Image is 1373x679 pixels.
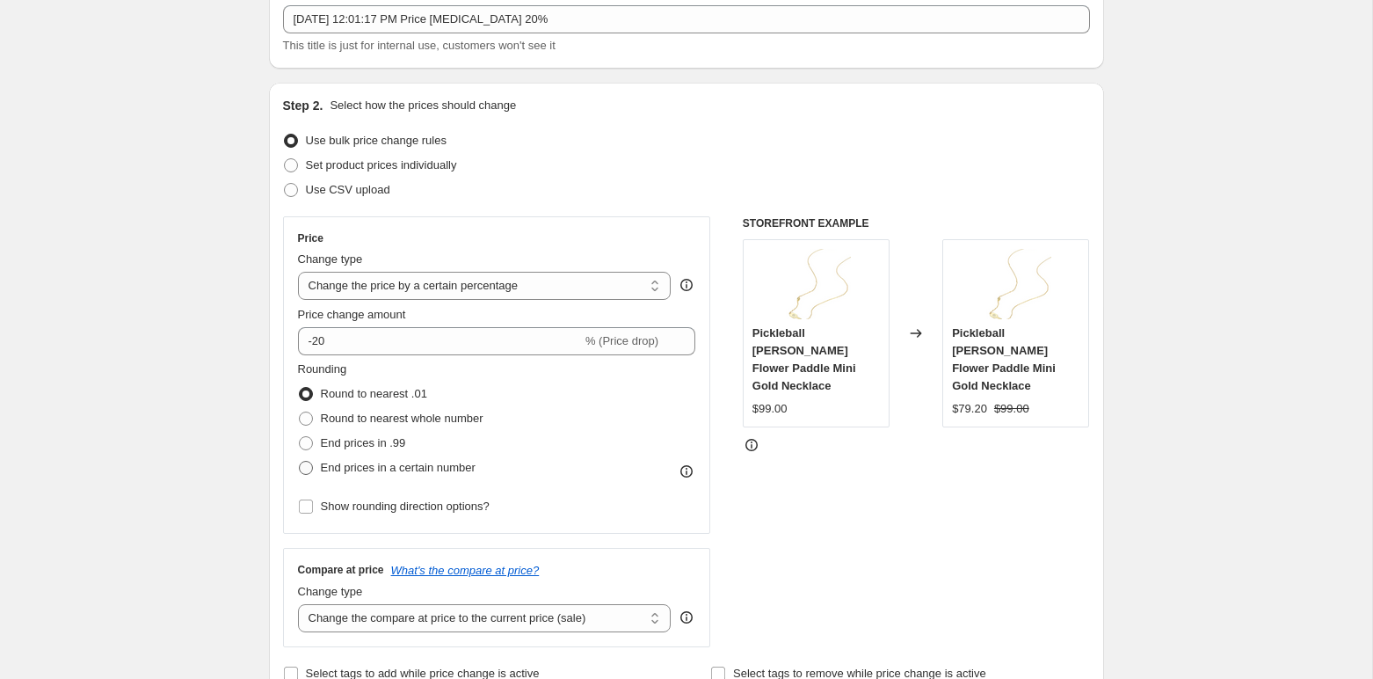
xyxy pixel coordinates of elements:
[298,362,347,376] span: Rounding
[298,585,363,598] span: Change type
[330,97,516,114] p: Select how the prices should change
[298,327,582,355] input: -15
[283,39,556,52] span: This title is just for internal use, customers won't see it
[678,609,695,626] div: help
[321,461,476,474] span: End prices in a certain number
[678,276,695,294] div: help
[298,252,363,266] span: Change type
[781,249,851,319] img: Screenshot2023-02-28at07-08-02PickleballTheDaintyDinkerFlowerMiniGoldNecklace_80x.png
[306,134,447,147] span: Use bulk price change rules
[283,97,323,114] h2: Step 2.
[952,326,1056,392] span: Pickleball [PERSON_NAME] Flower Paddle Mini Gold Necklace
[994,400,1029,418] strike: $99.00
[298,308,406,321] span: Price change amount
[306,158,457,172] span: Set product prices individually
[298,231,323,245] h3: Price
[283,5,1090,33] input: 30% off holiday sale
[585,334,658,347] span: % (Price drop)
[391,564,540,577] button: What's the compare at price?
[321,436,406,449] span: End prices in .99
[306,183,390,196] span: Use CSV upload
[752,326,856,392] span: Pickleball [PERSON_NAME] Flower Paddle Mini Gold Necklace
[321,387,427,400] span: Round to nearest .01
[743,216,1090,230] h6: STOREFRONT EXAMPLE
[298,563,384,577] h3: Compare at price
[321,500,490,513] span: Show rounding direction options?
[952,400,987,418] div: $79.20
[752,400,788,418] div: $99.00
[981,249,1051,319] img: Screenshot2023-02-28at07-08-02PickleballTheDaintyDinkerFlowerMiniGoldNecklace_80x.png
[321,412,483,425] span: Round to nearest whole number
